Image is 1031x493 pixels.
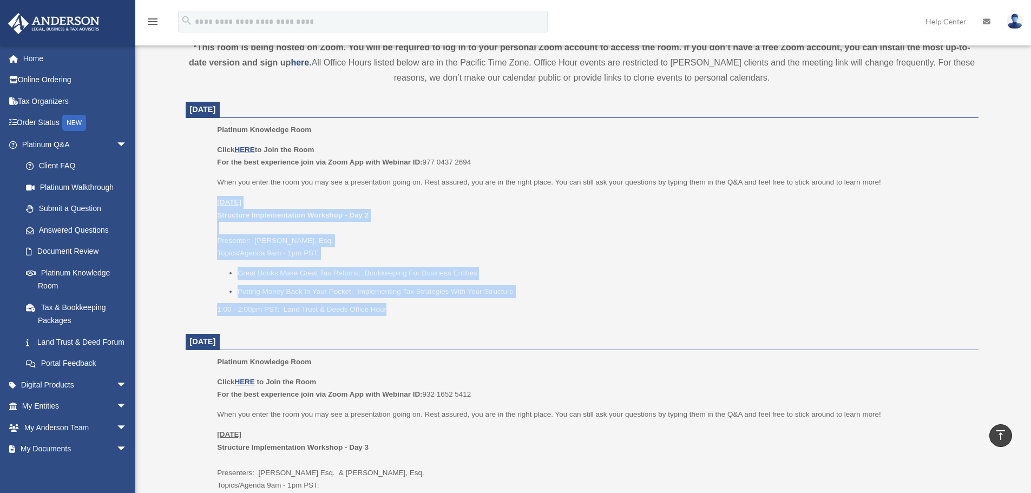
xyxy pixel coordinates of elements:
[257,378,317,386] b: to Join the Room
[8,48,143,69] a: Home
[217,303,970,316] p: 1:00 - 2:00pm PST: Land Trust & Deeds Office Hour
[234,378,254,386] a: HERE
[15,241,143,262] a: Document Review
[217,196,970,260] p: Presenter: [PERSON_NAME], Esq. Topics/Agenda 9am - 1pm PST:
[217,428,970,492] p: Presenters: [PERSON_NAME] Esq. & [PERSON_NAME], Esq. Topics/Agenda 9am - 1pm PST:
[8,90,143,112] a: Tax Organizers
[217,376,970,401] p: 932 1652 5412
[8,112,143,134] a: Order StatusNEW
[8,134,143,155] a: Platinum Q&Aarrow_drop_down
[15,155,143,177] a: Client FAQ
[62,115,86,131] div: NEW
[15,219,143,241] a: Answered Questions
[217,176,970,189] p: When you enter the room you may see a presentation going on. Rest assured, you are in the right p...
[234,146,254,154] a: HERE
[15,331,143,353] a: Land Trust & Deed Forum
[238,267,971,280] li: Great Books Make Great Tax Returns: Bookkeeping For Business Entities
[190,105,216,114] span: [DATE]
[217,358,311,366] span: Platinum Knowledge Room
[146,15,159,28] i: menu
[8,396,143,417] a: My Entitiesarrow_drop_down
[15,353,143,374] a: Portal Feedback
[116,374,138,396] span: arrow_drop_down
[217,430,241,438] u: [DATE]
[1007,14,1023,29] img: User Pic
[8,374,143,396] a: Digital Productsarrow_drop_down
[217,390,422,398] b: For the best experience join via Zoom App with Webinar ID:
[116,134,138,156] span: arrow_drop_down
[217,408,970,421] p: When you enter the room you may see a presentation going on. Rest assured, you are in the right p...
[116,438,138,461] span: arrow_drop_down
[116,417,138,439] span: arrow_drop_down
[309,58,311,67] strong: .
[217,146,314,154] b: Click to Join the Room
[5,13,103,34] img: Anderson Advisors Platinum Portal
[15,262,138,297] a: Platinum Knowledge Room
[8,69,143,91] a: Online Ordering
[217,143,970,169] p: 977 0437 2694
[8,438,143,460] a: My Documentsarrow_drop_down
[181,15,193,27] i: search
[15,297,143,331] a: Tax & Bookkeeping Packages
[186,40,979,86] div: All Office Hours listed below are in the Pacific Time Zone. Office Hour events are restricted to ...
[15,176,143,198] a: Platinum Walkthrough
[217,158,422,166] b: For the best experience join via Zoom App with Webinar ID:
[989,424,1012,447] a: vertical_align_top
[291,58,309,67] a: here
[217,378,257,386] b: Click
[15,198,143,220] a: Submit a Question
[238,285,971,298] li: Putting Money Back In Your Pocket: Implementing Tax Strategies With Your Structure
[217,443,369,451] b: Structure Implementation Workshop - Day 3
[217,198,241,206] u: [DATE]
[116,396,138,418] span: arrow_drop_down
[994,429,1007,442] i: vertical_align_top
[217,211,369,219] b: Structure Implementation Workshop - Day 2
[217,126,311,134] span: Platinum Knowledge Room
[8,417,143,438] a: My Anderson Teamarrow_drop_down
[146,19,159,28] a: menu
[190,337,216,346] span: [DATE]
